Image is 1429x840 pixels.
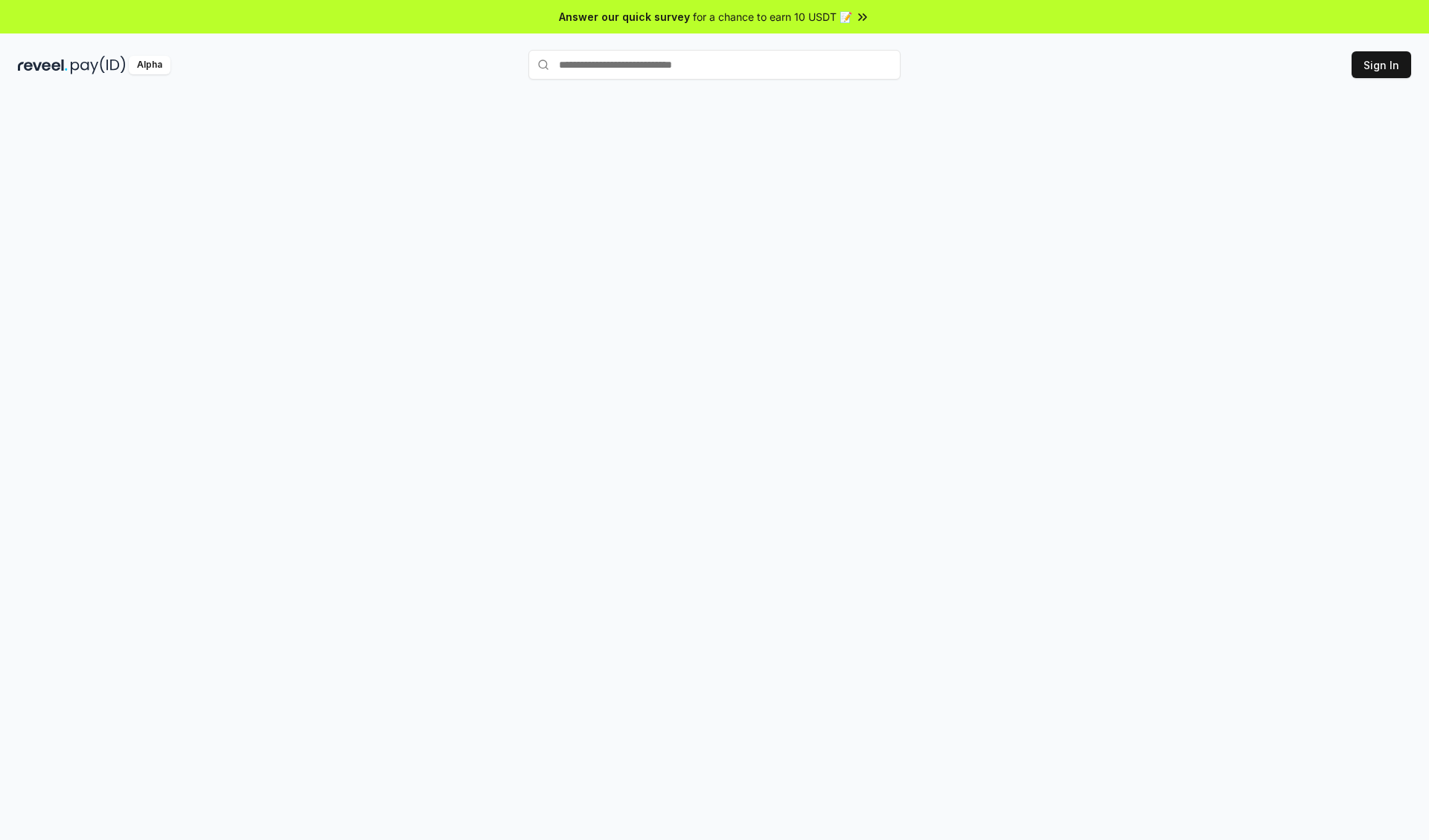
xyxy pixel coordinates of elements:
div: Alpha [129,56,170,74]
button: Sign In [1352,51,1411,78]
span: for a chance to earn 10 USDT 📝 [693,9,852,25]
img: pay_id [71,56,126,74]
span: Answer our quick survey [559,9,690,25]
img: reveel_dark [18,56,68,74]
